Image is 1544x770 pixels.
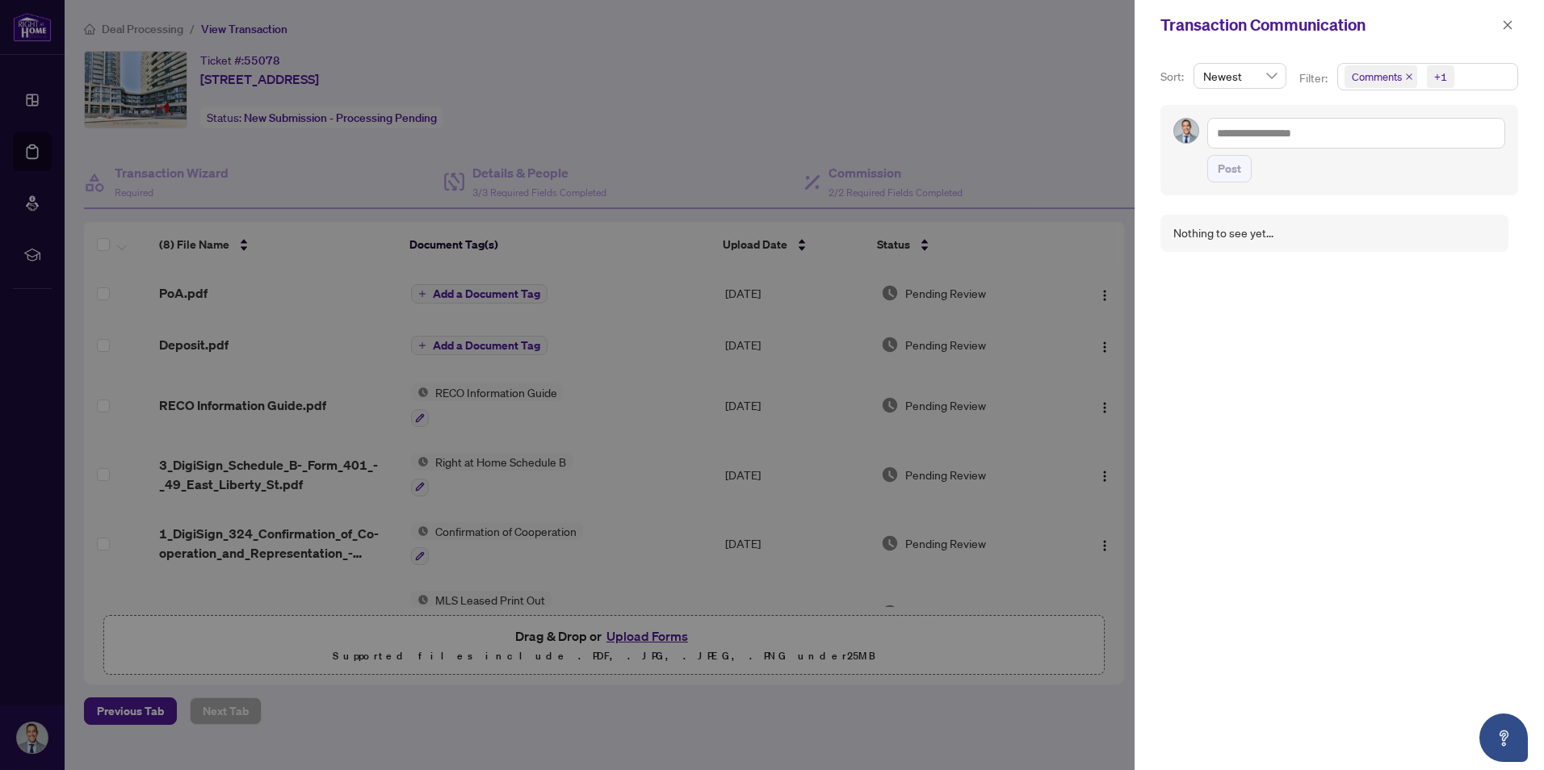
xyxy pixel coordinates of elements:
span: Comments [1345,65,1417,88]
button: Open asap [1479,714,1528,762]
div: Transaction Communication [1160,13,1497,37]
span: close [1502,19,1513,31]
button: Post [1207,155,1252,182]
span: close [1405,73,1413,81]
p: Filter: [1299,69,1330,87]
span: Comments [1352,69,1402,85]
img: Profile Icon [1174,119,1198,143]
p: Sort: [1160,68,1187,86]
div: Nothing to see yet... [1173,224,1273,242]
div: +1 [1434,69,1447,85]
span: Newest [1203,64,1277,88]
